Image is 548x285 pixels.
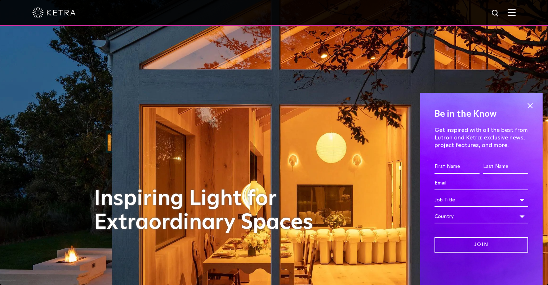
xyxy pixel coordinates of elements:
div: Job Title [435,193,528,207]
input: Email [435,177,528,190]
input: First Name [435,160,480,174]
img: search icon [491,9,500,18]
div: Country [435,210,528,223]
input: Last Name [483,160,528,174]
p: Get inspired with all the best from Lutron and Ketra: exclusive news, project features, and more. [435,126,528,149]
input: Join [435,237,528,253]
h4: Be in the Know [435,107,528,121]
img: Hamburger%20Nav.svg [508,9,516,16]
h1: Inspiring Light for Extraordinary Spaces [94,187,328,235]
img: ketra-logo-2019-white [32,7,76,18]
